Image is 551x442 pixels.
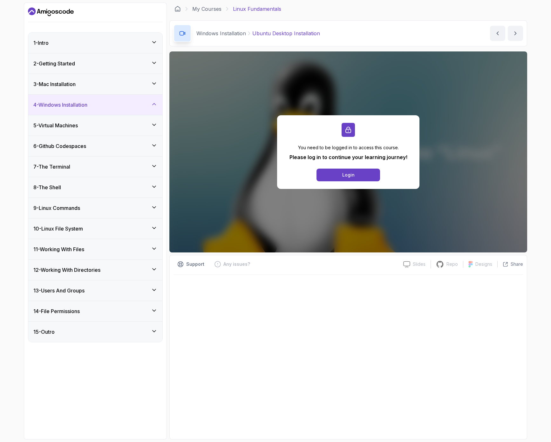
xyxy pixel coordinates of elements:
[475,261,492,267] p: Designs
[33,101,87,109] h3: 4 - Windows Installation
[33,80,76,88] h3: 3 - Mac Installation
[28,322,162,342] button: 15-Outro
[413,261,425,267] p: Slides
[33,287,85,294] h3: 13 - Users And Groups
[28,53,162,74] button: 2-Getting Started
[33,39,49,47] h3: 1 - Intro
[252,30,320,37] p: Ubuntu Desktop Installation
[28,115,162,136] button: 5-Virtual Machines
[28,218,162,239] button: 10-Linux File System
[223,261,250,267] p: Any issues?
[28,280,162,301] button: 13-Users And Groups
[446,261,458,267] p: Repo
[33,307,80,315] h3: 14 - File Permissions
[511,261,523,267] p: Share
[33,245,84,253] h3: 11 - Working With Files
[186,261,204,267] p: Support
[33,163,70,171] h3: 7 - The Terminal
[28,260,162,280] button: 12-Working With Directories
[508,26,523,41] button: next content
[289,153,407,161] p: Please log in to continue your learning journey!
[33,204,80,212] h3: 9 - Linux Commands
[196,30,246,37] p: Windows Installation
[173,259,208,269] button: Support button
[289,144,407,151] p: You need to be logged in to access this course.
[28,95,162,115] button: 4-Windows Installation
[28,74,162,94] button: 3-Mac Installation
[28,301,162,321] button: 14-File Permissions
[233,5,281,13] p: Linux Fundamentals
[28,198,162,218] button: 9-Linux Commands
[192,5,221,13] a: My Courses
[342,172,355,178] div: Login
[28,136,162,156] button: 6-Github Codespaces
[33,184,61,191] h3: 8 - The Shell
[33,225,83,232] h3: 10 - Linux File System
[28,7,74,17] a: Dashboard
[28,157,162,177] button: 7-The Terminal
[33,122,78,129] h3: 5 - Virtual Machines
[28,239,162,259] button: 11-Working With Files
[28,33,162,53] button: 1-Intro
[33,328,55,336] h3: 15 - Outro
[33,266,100,274] h3: 12 - Working With Directories
[316,169,380,181] button: Login
[33,60,75,67] h3: 2 - Getting Started
[28,177,162,198] button: 8-The Shell
[490,26,505,41] button: previous content
[174,6,181,12] a: Dashboard
[497,261,523,267] button: Share
[33,142,86,150] h3: 6 - Github Codespaces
